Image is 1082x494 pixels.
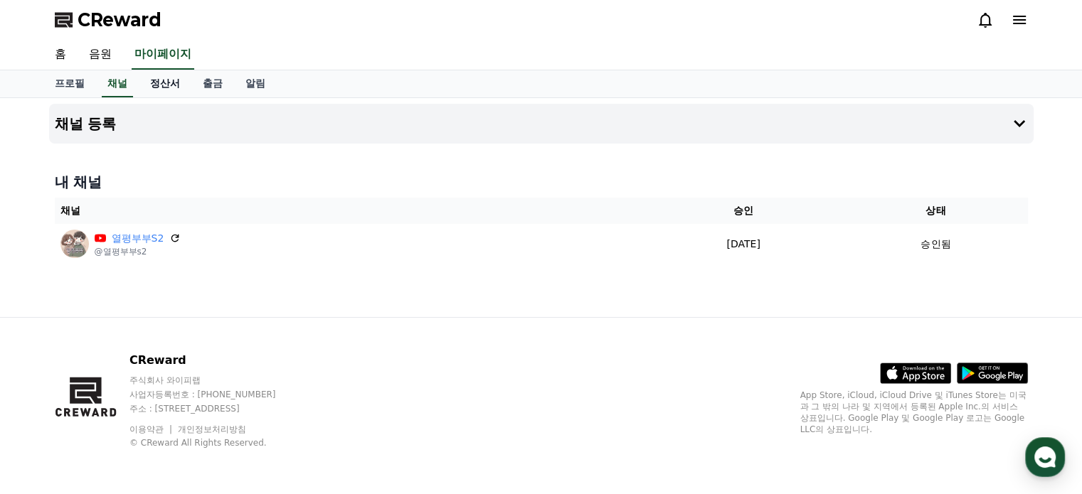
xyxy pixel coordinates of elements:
[191,70,234,97] a: 출금
[129,352,303,369] p: CReward
[30,205,132,219] span: 메시지를 입력하세요.
[45,397,53,409] span: 홈
[43,40,78,70] a: 홈
[78,9,161,31] span: CReward
[20,195,258,229] a: 메시지를 입력하세요.
[129,389,303,400] p: 사업자등록번호 : [PHONE_NUMBER]
[17,145,260,186] a: Creward09-15 네 감사합니다.
[95,246,181,257] p: @열평부부s2
[49,104,1034,144] button: 채널 등록
[4,376,94,412] a: 홈
[122,269,146,279] b: 채널톡
[60,230,89,258] img: 열평부부S2
[184,376,273,412] a: 설정
[55,116,117,131] h4: 채널 등록
[78,40,123,70] a: 음원
[178,424,246,434] a: 개인정보처리방침
[649,237,838,252] p: [DATE]
[139,70,191,97] a: 정산서
[58,151,105,163] div: Creward
[130,398,147,409] span: 대화
[88,235,207,246] span: 몇 분 내 답변 받으실 수 있어요
[186,114,245,127] span: 운영시간 보기
[55,172,1028,192] h4: 내 채널
[181,112,260,129] button: 운영시간 보기
[112,231,164,246] a: 열평부부S2
[844,198,1027,224] th: 상태
[220,397,237,409] span: 설정
[55,198,643,224] th: 채널
[112,151,136,163] div: 09-15
[800,390,1028,435] p: App Store, iCloud, iCloud Drive 및 iTunes Store는 미국과 그 밖의 나라 및 지역에서 등록된 Apple Inc.의 서비스 상표입니다. Goo...
[55,9,161,31] a: CReward
[58,163,250,178] div: 네 감사합니다.
[129,424,174,434] a: 이용약관
[129,375,303,386] p: 주식회사 와이피랩
[129,403,303,414] p: 주소 : [STREET_ADDRESS]
[129,437,303,449] p: © CReward All Rights Reserved.
[94,376,184,412] a: 대화
[643,198,844,224] th: 승인
[132,40,194,70] a: 마이페이지
[108,269,169,280] a: 채널톡이용중
[102,70,133,97] a: 채널
[122,269,169,279] span: 이용중
[921,237,950,252] p: 승인됨
[43,70,96,97] a: 프로필
[17,107,100,129] h1: CReward
[234,70,277,97] a: 알림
